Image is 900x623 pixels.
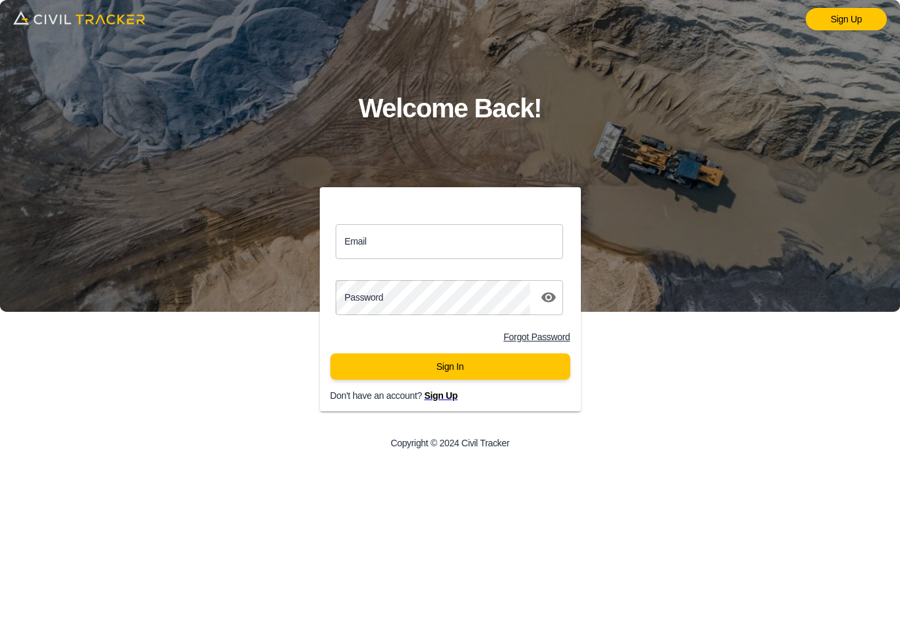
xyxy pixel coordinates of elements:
[504,332,570,342] a: Forgot Password
[424,390,458,401] a: Sign Up
[330,353,570,380] button: Sign In
[806,8,887,30] a: Sign Up
[330,390,591,401] p: Don't have an account?
[359,87,542,130] h1: Welcome Back!
[390,438,509,448] p: Copyright © 2024 Civil Tracker
[13,7,145,29] img: logo
[336,224,564,259] input: email
[535,284,562,311] button: toggle password visibility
